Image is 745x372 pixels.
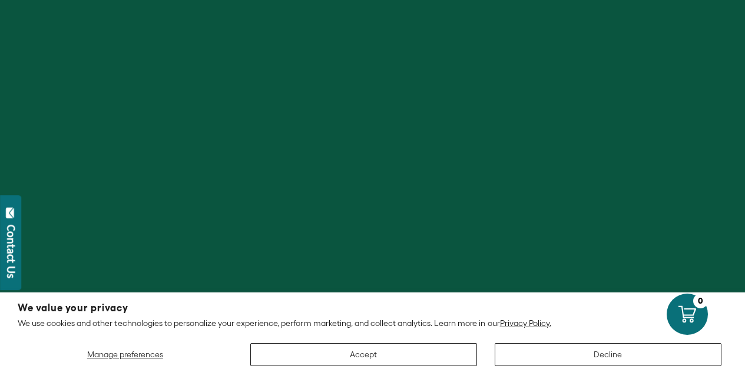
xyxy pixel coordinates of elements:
[18,318,727,328] p: We use cookies and other technologies to personalize your experience, perform marketing, and coll...
[500,318,551,328] a: Privacy Policy.
[495,343,721,366] button: Decline
[5,225,17,278] div: Contact Us
[693,294,708,308] div: 0
[18,303,727,313] h2: We value your privacy
[18,343,233,366] button: Manage preferences
[250,343,477,366] button: Accept
[87,350,163,359] span: Manage preferences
